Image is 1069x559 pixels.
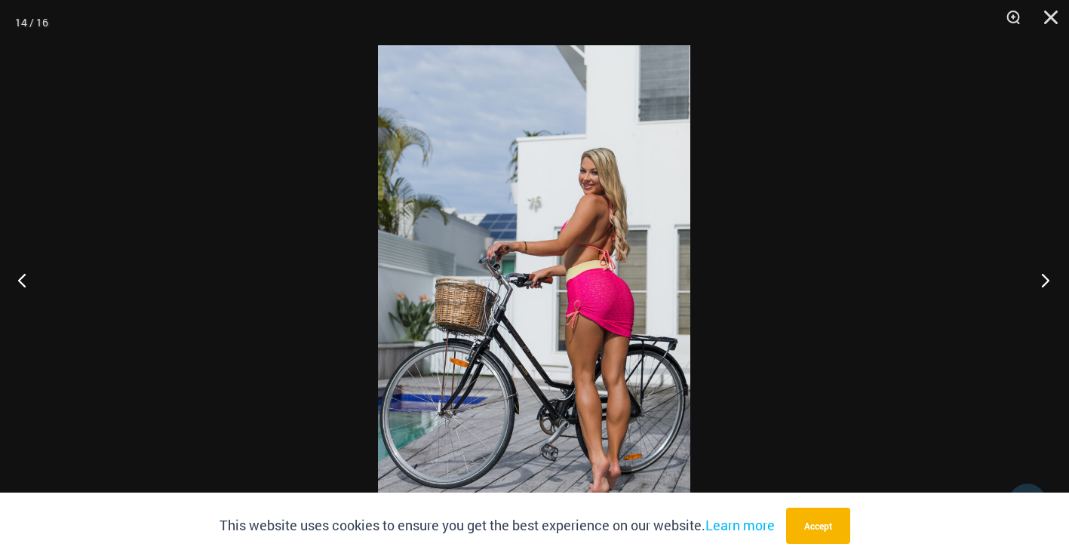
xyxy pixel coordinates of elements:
[15,11,48,34] div: 14 / 16
[786,508,850,544] button: Accept
[705,516,775,534] a: Learn more
[220,514,775,537] p: This website uses cookies to ensure you get the best experience on our website.
[1012,242,1069,318] button: Next
[378,45,690,514] img: Bubble Mesh Highlight Pink 309 Top 5404 Skirt 06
